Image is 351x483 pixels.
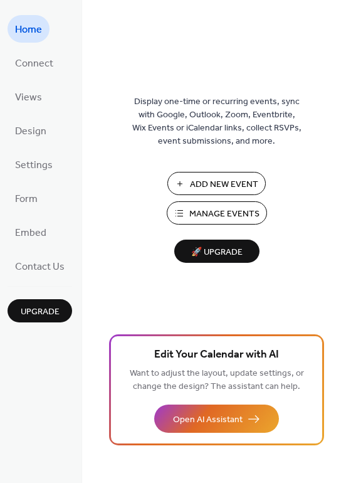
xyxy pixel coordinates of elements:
button: Upgrade [8,299,72,322]
span: Views [15,88,42,108]
span: Connect [15,54,53,74]
button: 🚀 Upgrade [174,240,259,263]
span: Contact Us [15,257,65,277]
a: Connect [8,49,61,77]
a: Form [8,184,45,212]
a: Design [8,117,54,144]
span: Design [15,122,46,142]
span: Home [15,20,42,40]
span: Display one-time or recurring events, sync with Google, Outlook, Zoom, Eventbrite, Wix Events or ... [132,95,301,148]
button: Add New Event [167,172,266,195]
span: Manage Events [189,208,259,221]
span: Edit Your Calendar with AI [154,346,279,364]
span: Embed [15,223,46,243]
span: Add New Event [190,178,258,191]
span: 🚀 Upgrade [182,244,252,261]
button: Open AI Assistant [154,405,279,433]
span: Settings [15,156,53,176]
span: Want to adjust the layout, update settings, or change the design? The assistant can help. [130,365,304,395]
a: Settings [8,151,60,178]
button: Manage Events [167,201,267,225]
span: Form [15,189,38,210]
a: Contact Us [8,252,72,280]
a: Embed [8,218,54,246]
span: Upgrade [21,305,60,319]
a: Home [8,15,50,43]
span: Open AI Assistant [173,413,243,427]
a: Views [8,83,50,110]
